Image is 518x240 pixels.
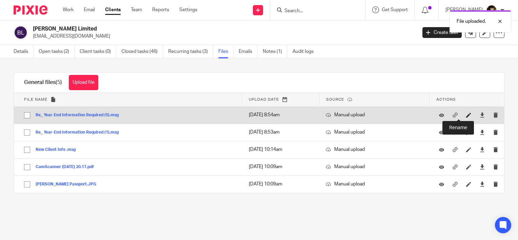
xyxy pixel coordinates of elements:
a: Closed tasks (46) [121,45,163,58]
p: Manual upload [326,146,423,153]
a: Clients [105,6,121,13]
a: Open tasks (2) [39,45,75,58]
p: Manual upload [326,163,423,170]
a: Email [84,6,95,13]
input: Select [21,143,34,156]
a: Client tasks (0) [80,45,116,58]
a: Recurring tasks (3) [168,45,213,58]
span: Actions [436,98,456,101]
input: Select [21,161,34,174]
input: Select [21,109,34,122]
p: File uploaded. [457,18,486,25]
button: New Client Info .msg [36,147,81,152]
a: Reports [152,6,169,13]
span: Source [326,98,344,101]
a: Notes (1) [263,45,287,58]
h1: General files [24,79,62,86]
img: svg%3E [14,25,28,40]
a: Settings [179,6,197,13]
p: [DATE] 8:53am [249,129,313,136]
a: Create task [422,27,462,38]
button: Re_ Year-End Information Required (1).msg [36,130,124,135]
img: Pixie [14,5,47,15]
a: Team [131,6,142,13]
p: [DATE] 10:09am [249,163,313,170]
a: Details [14,45,34,58]
a: Download [480,146,485,153]
a: Download [480,163,485,170]
a: Download [480,181,485,187]
a: Download [480,112,485,118]
a: Audit logs [293,45,319,58]
span: Upload date [249,98,279,101]
p: [DATE] 10:09am [249,181,313,187]
a: Download [480,129,485,136]
p: [EMAIL_ADDRESS][DOMAIN_NAME] [33,33,412,40]
a: Files [218,45,234,58]
span: (5) [56,80,62,85]
button: CamScanner [DATE] 20.17.pdf [36,165,99,169]
input: Select [21,126,34,139]
p: [DATE] 10:14am [249,146,313,153]
input: Select [21,178,34,191]
button: [PERSON_NAME] Passport.JPG [36,182,101,187]
p: Manual upload [326,129,423,136]
button: Re_ Year-End Information Required (5).msg [36,113,124,118]
a: Emails [239,45,258,58]
button: Upload file [69,75,98,90]
p: Manual upload [326,181,423,187]
img: 20210723_200136.jpg [486,5,497,16]
p: Manual upload [326,112,423,118]
span: File name [24,98,47,101]
p: [DATE] 8:54am [249,112,313,118]
a: Work [63,6,74,13]
h2: [PERSON_NAME] Limited [33,25,336,33]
